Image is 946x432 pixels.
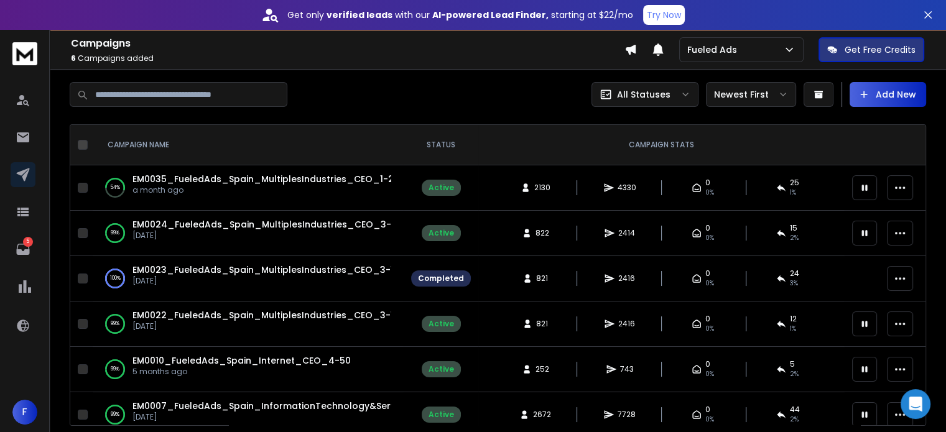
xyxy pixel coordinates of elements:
[432,9,549,21] strong: AI-powered Lead Finder,
[790,233,799,243] span: 2 %
[71,53,76,63] span: 6
[132,276,391,286] p: [DATE]
[790,324,796,334] span: 1 %
[643,5,685,25] button: Try Now
[132,185,391,195] p: a month ago
[110,182,120,194] p: 54 %
[132,231,391,241] p: [DATE]
[418,273,464,283] div: Completed
[12,400,37,425] button: F
[93,347,404,392] td: 99%EM0010_FueledAds_Spain_Internet_CEO_4-505 months ago
[618,183,636,193] span: 4330
[71,53,624,63] p: Campaigns added
[71,36,624,51] h1: Campaigns
[705,369,714,379] span: 0%
[618,319,635,329] span: 2416
[790,223,797,233] span: 15
[705,269,710,278] span: 0
[327,9,392,21] strong: verified leads
[705,233,714,243] span: 0%
[705,188,714,198] span: 0%
[818,37,924,62] button: Get Free Credits
[132,354,351,367] a: EM0010_FueledAds_Spain_Internet_CEO_4-50
[617,88,670,101] p: All Statuses
[536,228,549,238] span: 822
[705,415,714,425] span: 0%
[790,269,799,278] span: 24
[93,256,404,301] td: 100%EM0023_FueledAds_Spain_MultiplesIndustries_CEO_3-10_focus_CEO_2_CEO[DATE]
[12,42,37,65] img: logo
[647,9,681,21] p: Try Now
[429,183,454,193] div: Active
[93,211,404,256] td: 99%EM0024_FueledAds_Spain_MultiplesIndustries_CEO_3-10_focus_guaranteed_results[DATE]
[132,412,391,422] p: [DATE]
[620,364,634,374] span: 743
[429,364,454,374] div: Active
[132,321,391,331] p: [DATE]
[429,410,454,420] div: Active
[618,273,635,283] span: 2416
[536,273,549,283] span: 821
[132,367,351,377] p: 5 months ago
[111,363,119,375] p: 99 %
[132,309,513,321] a: EM0022_FueledAds_Spain_MultiplesIndustries_CEO_3-10_focus_qualified_leads
[706,82,796,107] button: Newest First
[111,318,119,330] p: 99 %
[901,389,930,419] div: Open Intercom Messenger
[618,228,635,238] span: 2414
[536,364,549,374] span: 252
[23,237,33,247] p: 5
[705,278,714,288] span: 0%
[111,227,119,239] p: 99 %
[845,44,916,56] p: Get Free Credits
[111,408,119,421] p: 99 %
[705,314,710,324] span: 0
[93,301,404,347] td: 99%EM0022_FueledAds_Spain_MultiplesIndustries_CEO_3-10_focus_qualified_leads[DATE]
[429,319,454,329] div: Active
[850,82,926,107] button: Add New
[790,178,799,188] span: 25
[132,173,534,185] a: EM0035_FueledAds_Spain_MultiplesIndustries_CEO_1-20_focus_guaranteed_results
[790,314,797,324] span: 12
[287,9,633,21] p: Get only with our starting at $22/mo
[132,218,534,231] a: EM0024_FueledAds_Spain_MultiplesIndustries_CEO_3-10_focus_guaranteed_results
[11,237,35,262] a: 5
[93,125,404,165] th: CAMPAIGN NAME
[110,272,121,285] p: 100 %
[705,324,714,334] span: 0%
[687,44,742,56] p: Fueled Ads
[705,405,710,415] span: 0
[790,405,800,415] span: 44
[705,178,710,188] span: 0
[404,125,478,165] th: STATUS
[790,415,799,425] span: 2 %
[536,319,549,329] span: 821
[705,359,710,369] span: 0
[790,369,799,379] span: 2 %
[534,183,550,193] span: 2130
[429,228,454,238] div: Active
[790,188,796,198] span: 1 %
[533,410,551,420] span: 2672
[132,264,498,276] a: EM0023_FueledAds_Spain_MultiplesIndustries_CEO_3-10_focus_CEO_2_CEO
[478,125,845,165] th: CAMPAIGN STATS
[790,359,795,369] span: 5
[705,223,710,233] span: 0
[93,165,404,211] td: 54%EM0035_FueledAds_Spain_MultiplesIndustries_CEO_1-20_focus_guaranteed_resultsa month ago
[132,400,470,412] a: EM0007_FueledAds_Spain_InformationTechnology&Services_CEO_11-50
[618,410,636,420] span: 7728
[790,278,798,288] span: 3 %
